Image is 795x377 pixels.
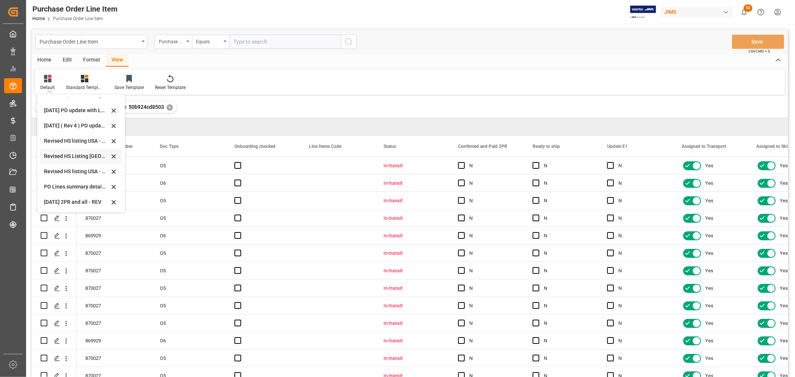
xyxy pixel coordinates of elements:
[151,332,225,349] div: O6
[469,227,515,244] div: N
[705,297,713,314] span: Yes
[618,192,664,209] div: N
[44,152,109,160] div: Revised HS Listing [GEOGRAPHIC_DATA]
[384,315,440,332] div: In-transit
[44,137,109,145] div: Revised HS listing USA - SM-R
[44,122,109,130] div: [DATE] ( Rev 4 ) PO update with Log ref , tracking code and JAM ref #
[76,332,151,349] div: 869929
[32,54,57,67] div: Home
[705,157,713,174] span: Yes
[151,227,225,244] div: O6
[44,198,109,206] div: [DATE] 2PR and all - REV
[151,279,225,297] div: O5
[618,280,664,297] div: N
[76,349,151,367] div: 870027
[705,245,713,262] span: Yes
[229,35,341,49] input: Type to search
[618,245,664,262] div: N
[661,7,733,18] div: JIMS
[384,227,440,244] div: In-transit
[32,16,45,21] a: Home
[151,349,225,367] div: O5
[76,227,151,244] div: 869929
[32,209,76,227] div: Press SPACE to select this row.
[32,3,117,15] div: Purchase Order Line Item
[151,157,225,174] div: O5
[151,209,225,226] div: O5
[780,192,788,209] span: Yes
[151,297,225,314] div: O5
[151,244,225,262] div: O5
[167,104,173,111] div: ✕
[192,35,229,49] button: open menu
[780,280,788,297] span: Yes
[780,210,788,227] span: Yes
[469,280,515,297] div: N
[469,175,515,192] div: N
[780,350,788,367] span: Yes
[76,262,151,279] div: 870027
[780,157,788,174] span: Yes
[705,262,713,279] span: Yes
[469,157,515,174] div: N
[780,332,788,349] span: Yes
[32,279,76,297] div: Press SPACE to select this row.
[384,262,440,279] div: In-transit
[661,5,736,19] button: JIMS
[744,4,753,12] span: 52
[106,54,129,67] div: View
[544,245,589,262] div: N
[544,332,589,349] div: N
[76,244,151,262] div: 870027
[32,227,76,244] div: Press SPACE to select this row.
[196,37,221,45] div: Equals
[469,332,515,349] div: N
[618,315,664,332] div: N
[76,209,151,226] div: 870027
[469,192,515,209] div: N
[469,297,515,314] div: N
[32,174,76,192] div: Press SPACE to select this row.
[544,297,589,314] div: N
[748,48,770,54] span: Ctrl/CMD + S
[544,315,589,332] div: N
[780,262,788,279] span: Yes
[384,144,396,149] span: Status
[384,157,440,174] div: In-transit
[32,297,76,314] div: Press SPACE to select this row.
[129,104,164,110] span: 50b924cd8503
[151,314,225,332] div: O5
[469,210,515,227] div: N
[618,210,664,227] div: N
[544,175,589,192] div: N
[544,262,589,279] div: N
[234,144,275,149] span: Onboarding checked
[732,35,784,49] button: Save
[114,84,144,91] div: Save Template
[160,144,179,149] span: Doc Type
[705,332,713,349] span: Yes
[384,192,440,209] div: In-transit
[384,350,440,367] div: In-transit
[159,37,184,45] div: Purchase Order Number
[780,297,788,314] span: Yes
[705,175,713,192] span: Yes
[544,227,589,244] div: N
[469,315,515,332] div: N
[309,144,341,149] span: Line Items Code
[618,227,664,244] div: N
[78,54,106,67] div: Format
[32,157,76,174] div: Press SPACE to select this row.
[384,332,440,349] div: In-transit
[544,280,589,297] div: N
[44,183,109,191] div: PO Lines summary details [DATE]
[705,192,713,209] span: Yes
[32,332,76,349] div: Press SPACE to select this row.
[384,175,440,192] div: In-transit
[780,245,788,262] span: Yes
[151,174,225,191] div: O6
[32,262,76,279] div: Press SPACE to select this row.
[705,227,713,244] span: Yes
[544,350,589,367] div: N
[533,144,560,149] span: Ready to ship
